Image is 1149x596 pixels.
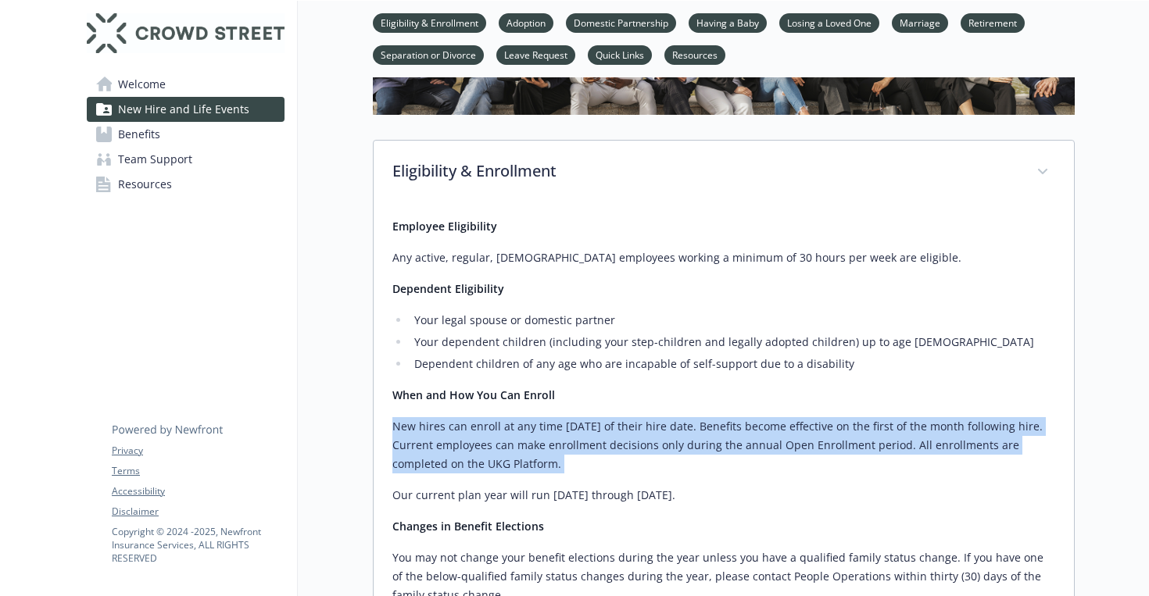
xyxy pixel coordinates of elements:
a: Leave Request [496,47,575,62]
p: New hires can enroll at any time [DATE] of their hire date. Benefits become effective on the firs... [392,417,1055,473]
a: Separation or Divorce [373,47,484,62]
li: Dependent children of any age who are incapable of self-support due to a disability [410,355,1055,373]
a: Privacy [112,444,284,458]
a: Domestic Partnership [566,15,676,30]
a: Marriage [892,15,948,30]
strong: Dependent Eligibility [392,281,504,296]
span: Team Support [118,147,192,172]
a: Quick Links [588,47,652,62]
strong: When and How You Can Enroll [392,387,555,402]
span: Benefits [118,122,160,147]
a: Accessibility [112,484,284,498]
a: New Hire and Life Events [87,97,285,122]
a: Eligibility & Enrollment [373,15,486,30]
a: Resources [664,47,725,62]
a: Benefits [87,122,285,147]
strong: Employee Eligibility [392,219,497,234]
li: Your dependent children (including your step-children and legally adopted children) up to age [DE... [410,333,1055,352]
a: Retirement [961,15,1025,30]
p: Copyright © 2024 - 2025 , Newfront Insurance Services, ALL RIGHTS RESERVED [112,525,284,565]
span: Welcome [118,72,166,97]
strong: Changes in Benefit Elections [392,519,544,534]
p: Our current plan year will run [DATE] through [DATE]. [392,486,1055,505]
span: Resources [118,172,172,197]
div: Eligibility & Enrollment [374,141,1074,205]
p: Any active, regular, [DEMOGRAPHIC_DATA] employees working a minimum of 30 hours per week are elig... [392,248,1055,267]
a: Having a Baby [689,15,767,30]
a: Terms [112,464,284,478]
a: Disclaimer [112,505,284,519]
p: Eligibility & Enrollment [392,159,1018,183]
a: Team Support [87,147,285,172]
li: Your legal spouse or domestic partner [410,311,1055,330]
a: Welcome [87,72,285,97]
a: Losing a Loved One [779,15,879,30]
a: Adoption [499,15,553,30]
span: New Hire and Life Events [118,97,249,122]
a: Resources [87,172,285,197]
